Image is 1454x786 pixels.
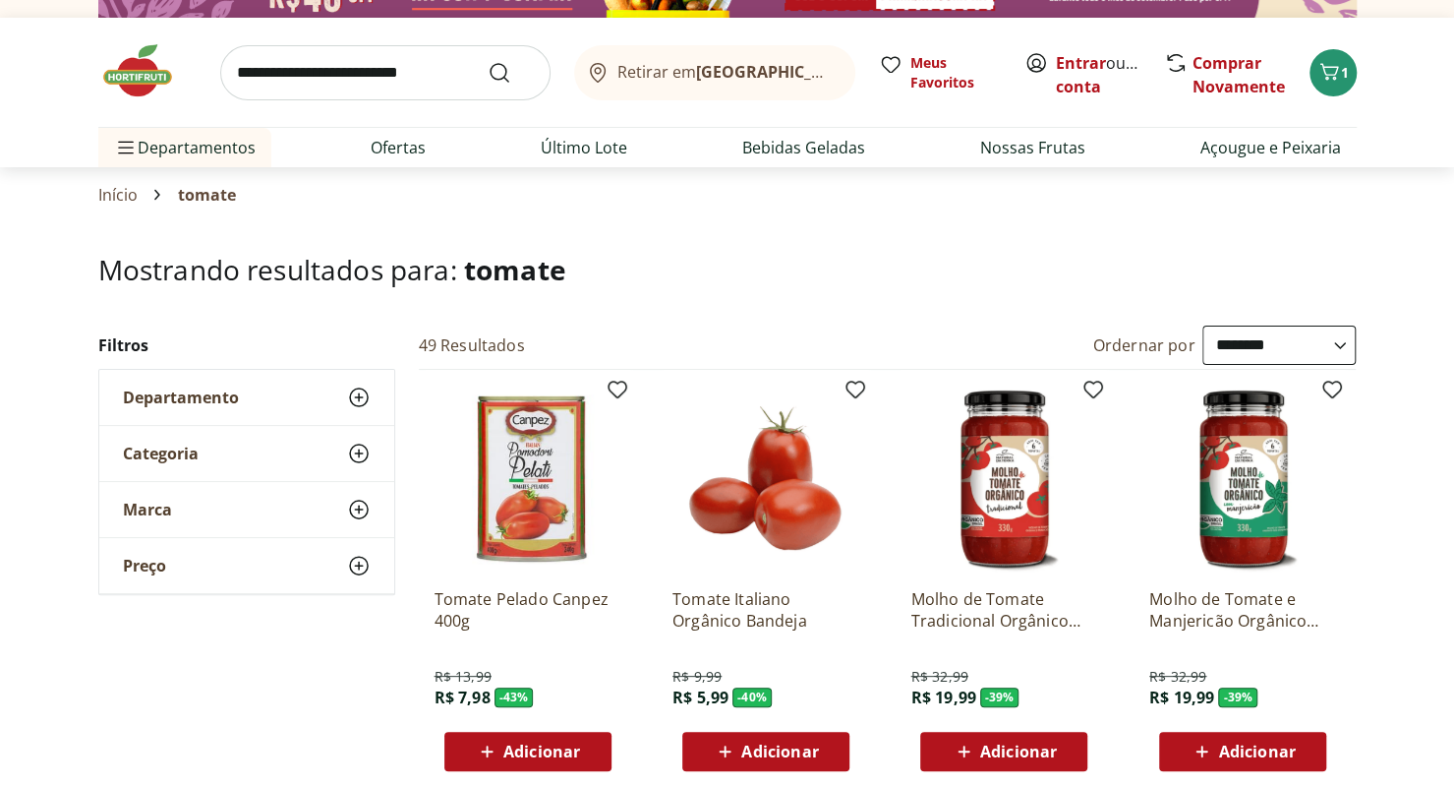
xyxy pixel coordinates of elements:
[541,136,627,159] a: Último Lote
[1149,687,1214,708] span: R$ 19,99
[1159,732,1326,771] button: Adicionar
[1200,136,1341,159] a: Açougue e Peixaria
[672,588,859,632] a: Tomate Italiano Orgânico Bandeja
[1056,51,1143,98] span: ou
[177,186,236,204] span: tomate
[910,667,967,687] span: R$ 32,99
[910,588,1097,632] a: Molho de Tomate Tradicional Orgânico Natural Da Terra 330g
[1341,63,1349,82] span: 1
[114,124,256,171] span: Departamentos
[99,370,394,425] button: Departamento
[910,386,1097,573] img: Molho de Tomate Tradicional Orgânico Natural Da Terra 330g
[1218,744,1295,759] span: Adicionar
[464,251,566,288] span: tomate
[980,688,1019,707] span: - 39 %
[435,386,621,573] img: Tomate Pelado Canpez 400g
[123,556,166,575] span: Preço
[419,334,525,356] h2: 49 Resultados
[672,386,859,573] img: Tomate Italiano Orgânico Bandeja
[742,136,865,159] a: Bebidas Geladas
[696,61,1027,83] b: [GEOGRAPHIC_DATA]/[GEOGRAPHIC_DATA]
[980,136,1085,159] a: Nossas Frutas
[617,63,835,81] span: Retirar em
[1149,386,1336,573] img: Molho de Tomate e Manjericão Orgânico Natural Da Terra 330g
[1149,667,1206,687] span: R$ 32,99
[98,254,1357,285] h1: Mostrando resultados para:
[741,744,818,759] span: Adicionar
[123,444,199,463] span: Categoria
[435,687,491,708] span: R$ 7,98
[220,45,551,100] input: search
[682,732,849,771] button: Adicionar
[99,482,394,537] button: Marca
[1192,52,1285,97] a: Comprar Novamente
[1093,334,1195,356] label: Ordernar por
[1056,52,1164,97] a: Criar conta
[99,538,394,593] button: Preço
[114,124,138,171] button: Menu
[879,53,1001,92] a: Meus Favoritos
[1149,588,1336,632] a: Molho de Tomate e Manjericão Orgânico Natural Da Terra 330g
[488,61,535,85] button: Submit Search
[503,744,580,759] span: Adicionar
[123,388,239,407] span: Departamento
[99,426,394,481] button: Categoria
[920,732,1087,771] button: Adicionar
[371,136,426,159] a: Ofertas
[444,732,611,771] button: Adicionar
[910,53,1001,92] span: Meus Favoritos
[98,186,139,204] a: Início
[574,45,855,100] button: Retirar em[GEOGRAPHIC_DATA]/[GEOGRAPHIC_DATA]
[98,326,395,365] h2: Filtros
[123,500,172,519] span: Marca
[435,588,621,632] a: Tomate Pelado Canpez 400g
[1218,688,1257,707] span: - 39 %
[1309,49,1357,96] button: Carrinho
[1056,52,1106,74] a: Entrar
[494,688,534,707] span: - 43 %
[672,667,722,687] span: R$ 9,99
[980,744,1057,759] span: Adicionar
[910,687,975,708] span: R$ 19,99
[98,41,197,100] img: Hortifruti
[435,667,492,687] span: R$ 13,99
[672,687,728,708] span: R$ 5,99
[732,688,772,707] span: - 40 %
